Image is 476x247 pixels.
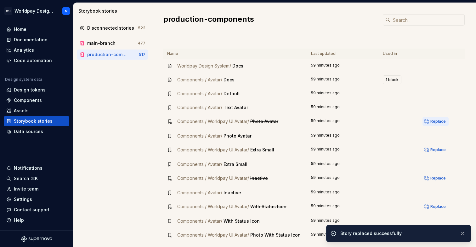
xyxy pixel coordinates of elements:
div: Worldpay Design System [14,8,55,14]
div: Assets [14,108,29,114]
td: 59 minutes ago [307,73,379,87]
button: Replace [422,117,449,126]
a: Data sources [4,126,69,137]
span: Components / Avatar / [177,162,222,167]
td: 59 minutes ago [307,59,379,73]
button: Contact support [4,205,69,215]
button: Replace [422,174,449,183]
div: main-branch [87,40,116,46]
div: Search ⌘K [14,175,38,182]
a: Documentation [4,35,69,45]
td: 59 minutes ago [307,228,379,243]
span: With Status Icon [224,218,260,224]
span: Components / Worldpay UI Avatar / [177,204,249,209]
a: Assets [4,106,69,116]
span: Docs [232,63,243,68]
div: production-components [87,51,128,58]
span: Photo With Status Icon [250,232,301,238]
div: Help [14,217,24,223]
span: With Status Icon [250,204,286,209]
div: Documentation [14,37,48,43]
span: 1 block [386,77,399,82]
td: 59 minutes ago [307,143,379,157]
div: Components [14,97,42,103]
div: Contact support [14,207,49,213]
span: Inactive [250,175,268,181]
span: Inactive [224,190,241,195]
span: Extra Small [224,162,247,167]
span: Replace [430,176,446,181]
span: Replace [430,119,446,124]
span: Components / Avatar / [177,190,222,195]
a: main-branch477 [77,38,148,48]
a: Storybook stories [4,116,69,126]
input: Search... [390,14,465,26]
div: 477 [138,41,145,46]
span: Docs [224,77,235,82]
div: Storybook stories [78,8,149,14]
button: Replace [422,202,449,211]
a: Components [4,95,69,105]
div: Invite team [14,186,38,192]
h2: production-components [163,14,375,24]
td: 59 minutes ago [307,115,379,129]
th: Name [163,49,307,59]
a: production-components517 [77,50,148,60]
span: Components / Worldpay UI Avatar / [177,147,249,152]
svg: Supernova Logo [21,236,52,242]
span: Components / Avatar / [177,133,222,138]
td: 59 minutes ago [307,171,379,186]
button: Help [4,215,69,225]
span: Components / Avatar / [177,77,222,82]
span: Replace [430,204,446,209]
span: Components / Avatar / [177,91,222,96]
span: Components / Worldpay UI Avatar / [177,119,249,124]
button: Replace [422,145,449,154]
span: Components / Avatar / [177,218,222,224]
div: Data sources [14,128,43,135]
th: Used in [379,49,419,59]
div: Storybook stories [14,118,53,124]
td: 59 minutes ago [307,200,379,214]
span: Components / Avatar / [177,105,222,110]
div: Settings [14,196,32,203]
a: Home [4,24,69,34]
div: N [65,9,67,14]
div: Notifications [14,165,42,171]
button: Search ⌘K [4,173,69,184]
td: 59 minutes ago [307,186,379,200]
button: 1 block [383,75,401,84]
td: 59 minutes ago [307,87,379,101]
td: 59 minutes ago [307,101,379,115]
div: Story replaced successfully. [340,230,455,237]
div: 523 [138,26,145,31]
span: Worldpay Design System / [177,63,231,68]
div: 517 [139,52,145,57]
a: Invite team [4,184,69,194]
div: Disconnected stories [87,25,134,31]
span: Photo Avatar [224,133,252,138]
span: Components / Worldpay UI Avatar / [177,175,249,181]
button: WDWorldpay Design SystemN [1,4,72,18]
a: Settings [4,194,69,204]
button: Notifications [4,163,69,173]
a: Design tokens [4,85,69,95]
div: Analytics [14,47,34,53]
span: Text Avatar [224,105,248,110]
th: Last updated [307,49,379,59]
td: 59 minutes ago [307,214,379,228]
div: Code automation [14,57,52,64]
a: Disconnected stories523 [77,23,148,33]
td: 59 minutes ago [307,129,379,143]
td: 59 minutes ago [307,157,379,171]
a: Analytics [4,45,69,55]
span: Components / Worldpay UI Avatar / [177,232,249,238]
div: Home [14,26,26,32]
span: Extra Small [250,147,274,152]
div: Design system data [5,77,42,82]
span: Default [224,91,240,96]
span: Replace [430,147,446,152]
span: Photo Avatar [250,119,278,124]
a: Code automation [4,56,69,66]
